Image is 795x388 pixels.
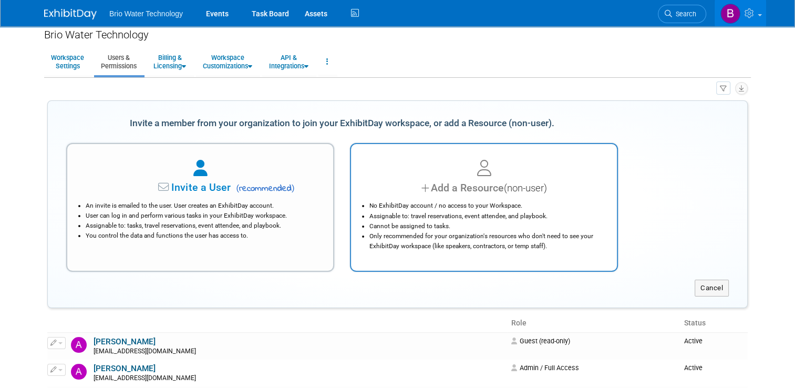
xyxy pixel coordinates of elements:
[94,374,504,383] div: [EMAIL_ADDRESS][DOMAIN_NAME]
[262,49,315,75] a: API &Integrations
[94,49,143,75] a: Users &Permissions
[511,337,570,345] span: Guest (read-only)
[109,9,183,18] span: Brio Water Technology
[86,231,320,241] li: You control the data and functions the user has access to.
[233,182,294,195] span: recommended
[658,5,706,23] a: Search
[86,221,320,231] li: Assignable to: tasks, travel reservations, event attendee, and playbook.
[364,180,604,196] div: Add a Resource
[511,364,579,372] span: Admin / Full Access
[680,314,748,332] th: Status
[106,181,230,193] span: Invite a User
[720,4,740,24] img: Brandye Gahagan
[504,182,547,194] span: (non-user)
[196,49,259,75] a: WorkspaceCustomizations
[86,201,320,211] li: An invite is emailed to the user. User creates an ExhibitDay account.
[71,337,87,353] img: Angela Moyano
[672,10,696,18] span: Search
[369,231,604,251] li: Only recommended for your organization's resources who don't need to see your ExhibitDay workspac...
[66,112,618,135] div: Invite a member from your organization to join your ExhibitDay workspace, or add a Resource (non-...
[94,337,156,346] a: [PERSON_NAME]
[44,28,751,42] div: Brio Water Technology
[369,211,604,221] li: Assignable to: travel reservations, event attendee, and playbook.
[695,280,729,297] button: Cancel
[44,9,97,19] img: ExhibitDay
[369,201,604,211] li: No ExhibitDay account / no access to your Workspace.
[147,49,193,75] a: Billing &Licensing
[94,348,504,356] div: [EMAIL_ADDRESS][DOMAIN_NAME]
[94,364,156,373] a: [PERSON_NAME]
[71,364,87,380] img: Arman Melkonian
[236,183,239,193] span: (
[44,49,91,75] a: WorkspaceSettings
[684,337,703,345] span: Active
[292,183,295,193] span: )
[86,211,320,221] li: User can log in and perform various tasks in your ExhibitDay workspace.
[507,314,680,332] th: Role
[369,221,604,231] li: Cannot be assigned to tasks.
[684,364,703,372] span: Active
